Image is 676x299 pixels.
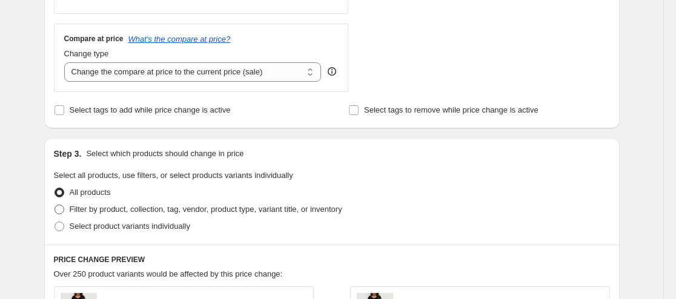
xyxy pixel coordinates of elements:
h6: PRICE CHANGE PREVIEW [54,255,610,264]
span: Select tags to add while price change is active [70,105,231,114]
span: Change type [64,49,109,58]
span: Over 250 product variants would be affected by this price change: [54,269,283,278]
span: Select tags to remove while price change is active [364,105,538,114]
span: All products [70,188,111,197]
p: Select which products should change in price [86,148,244,160]
div: help [326,65,338,77]
span: Select product variants individually [70,222,190,231]
span: Filter by product, collection, tag, vendor, product type, variant title, or inventory [70,205,342,214]
h3: Compare at price [64,34,124,44]
h2: Step 3. [54,148,82,160]
span: Select all products, use filters, or select products variants individually [54,171,293,180]
button: What's the compare at price? [128,34,231,44]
